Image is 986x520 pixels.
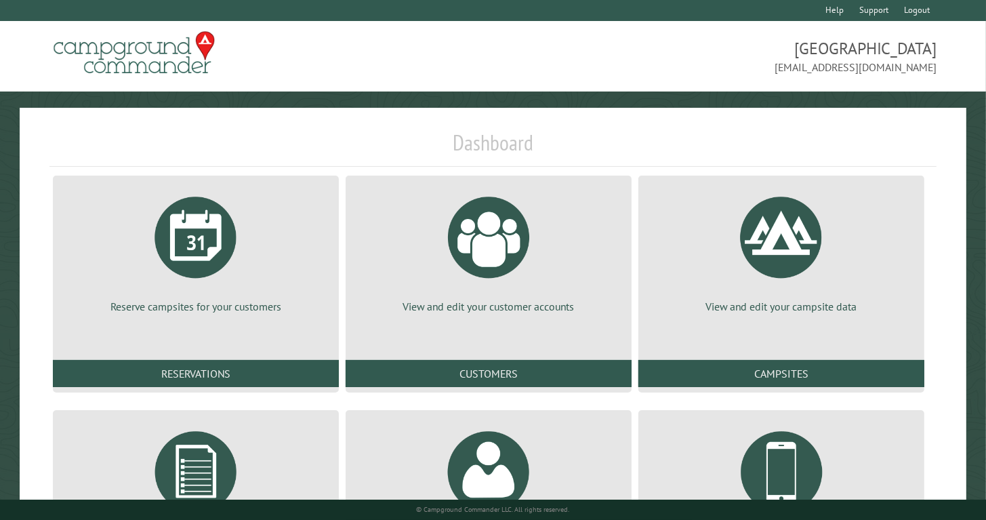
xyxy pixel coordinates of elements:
small: © Campground Commander LLC. All rights reserved. [416,505,569,514]
a: Campsites [638,360,924,387]
a: Reserve campsites for your customers [69,186,323,314]
a: View and edit your customer accounts [362,186,615,314]
img: Campground Commander [49,26,219,79]
a: Reservations [53,360,339,387]
p: View and edit your customer accounts [362,299,615,314]
span: [GEOGRAPHIC_DATA] [EMAIL_ADDRESS][DOMAIN_NAME] [493,37,937,75]
a: Customers [346,360,632,387]
p: Reserve campsites for your customers [69,299,323,314]
a: View and edit your campsite data [655,186,908,314]
h1: Dashboard [49,129,937,167]
p: View and edit your campsite data [655,299,908,314]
